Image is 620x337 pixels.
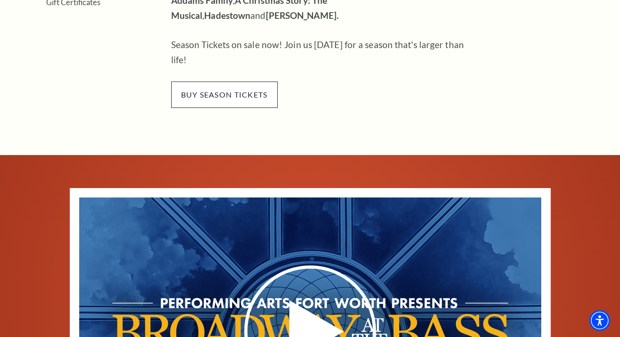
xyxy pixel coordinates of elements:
a: buy season tickets [171,89,278,99]
span: buy season tickets [171,82,278,108]
strong: [PERSON_NAME]. [266,10,339,21]
div: Accessibility Menu [589,310,610,331]
p: Season Tickets on sale now! Join us [DATE] for a season that's larger than life! [171,37,478,67]
strong: Hadestown [204,10,250,21]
